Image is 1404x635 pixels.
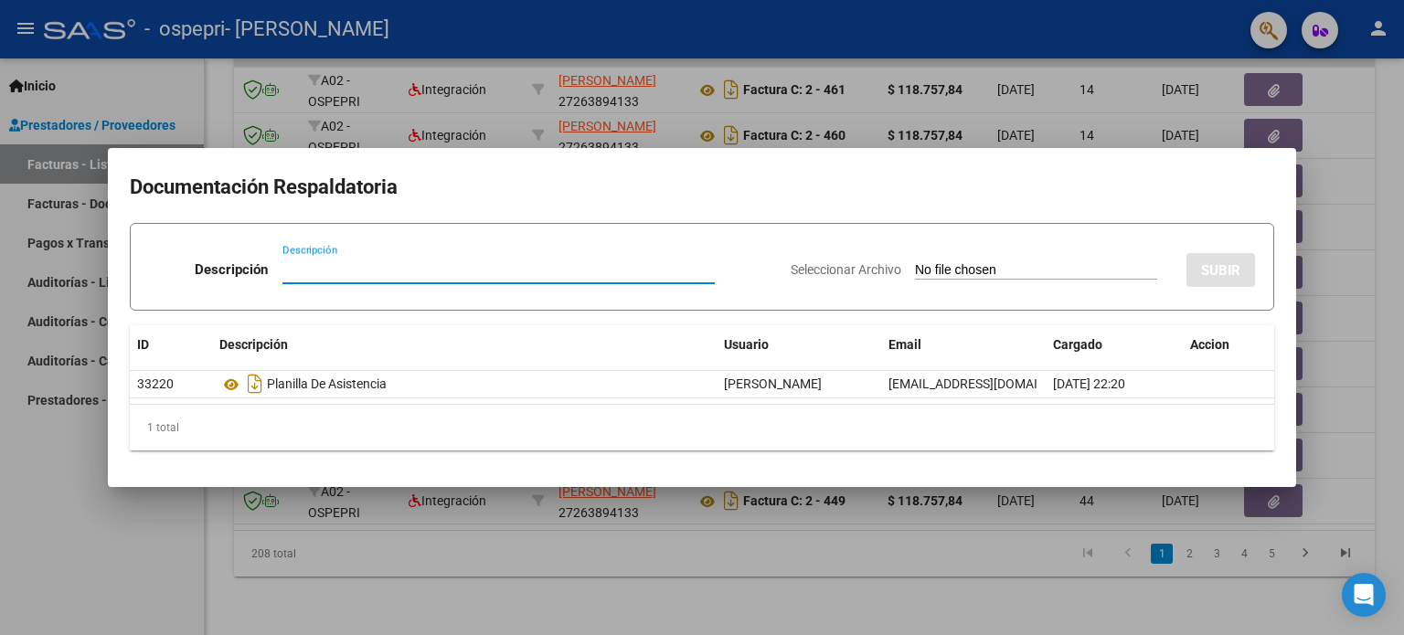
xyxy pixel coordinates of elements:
datatable-header-cell: Usuario [717,325,881,365]
h2: Documentación Respaldatoria [130,170,1274,205]
span: [DATE] 22:20 [1053,376,1125,391]
span: Accion [1190,337,1229,352]
datatable-header-cell: Descripción [212,325,717,365]
span: Usuario [724,337,769,352]
span: SUBIR [1201,262,1240,279]
datatable-header-cell: ID [130,325,212,365]
div: Open Intercom Messenger [1342,573,1386,617]
span: 33220 [137,376,174,391]
button: SUBIR [1186,253,1255,287]
span: [PERSON_NAME] [724,376,822,391]
span: Descripción [219,337,288,352]
datatable-header-cell: Accion [1183,325,1274,365]
span: [EMAIL_ADDRESS][DOMAIN_NAME] [888,376,1091,391]
span: Email [888,337,921,352]
div: 1 total [130,405,1274,450]
span: Seleccionar Archivo [791,262,901,277]
datatable-header-cell: Cargado [1046,325,1183,365]
i: Descargar documento [243,369,267,398]
span: Cargado [1053,337,1102,352]
p: Descripción [195,259,268,280]
datatable-header-cell: Email [881,325,1046,365]
span: ID [137,337,149,352]
div: Planilla De Asistencia [219,369,709,398]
